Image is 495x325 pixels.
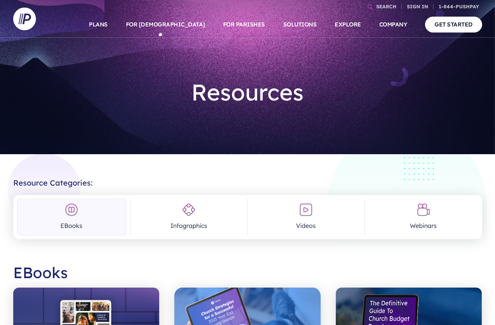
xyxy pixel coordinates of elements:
[13,257,482,288] h2: EBooks
[251,199,361,235] a: Videos
[299,203,313,217] img: Videos Icon
[17,199,126,235] a: EBooks
[65,203,78,217] img: EBooks Icon
[89,11,108,38] a: PLANS
[13,172,482,187] h2: Resource Categories:
[182,203,196,217] img: Infographics Icon
[283,11,317,38] a: SOLUTIONS
[379,11,407,38] a: COMPANY
[134,199,244,235] a: Infographics
[137,73,359,112] h1: Resources
[369,199,478,235] a: Webinars
[126,11,205,38] a: FOR [DEMOGRAPHIC_DATA]
[335,11,361,38] a: EXPLORE
[425,17,482,32] a: GET STARTED
[223,11,265,38] a: FOR PARISHES
[417,203,430,217] img: Webinars Icon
